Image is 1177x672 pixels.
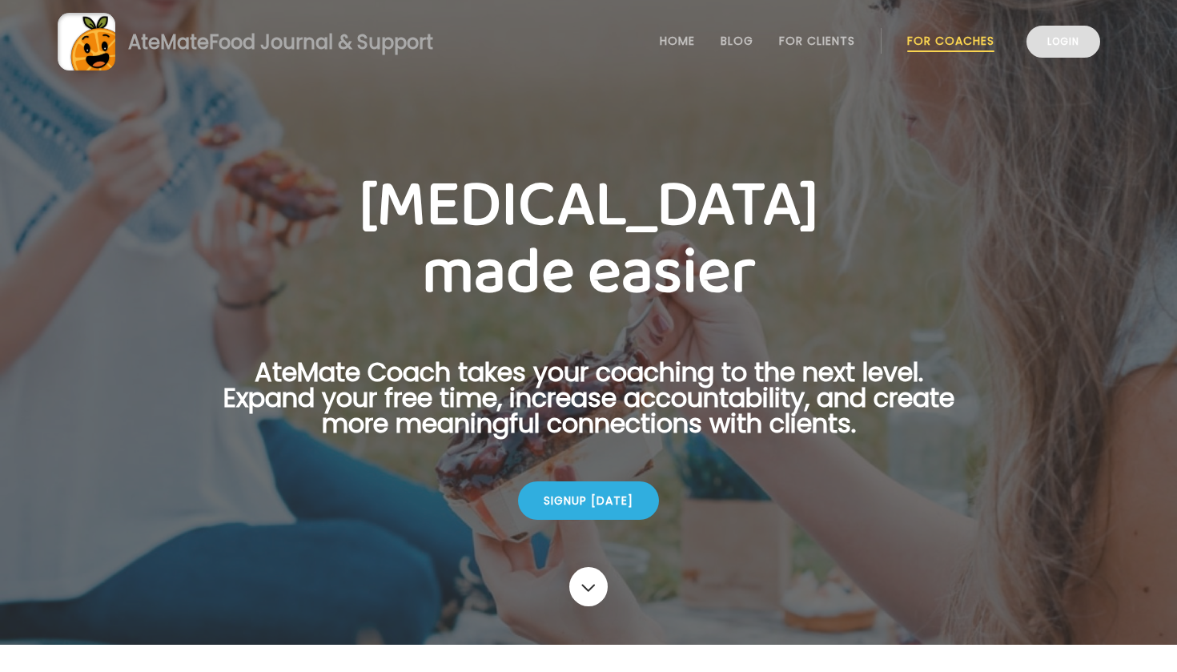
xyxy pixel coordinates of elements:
[660,34,695,47] a: Home
[1026,26,1100,58] a: Login
[907,34,994,47] a: For Coaches
[779,34,855,47] a: For Clients
[198,360,979,456] p: AteMate Coach takes your coaching to the next level. Expand your free time, increase accountabili...
[518,481,659,520] div: Signup [DATE]
[209,29,433,55] span: Food Journal & Support
[58,13,1119,70] a: AteMateFood Journal & Support
[721,34,753,47] a: Blog
[115,28,433,56] div: AteMate
[198,172,979,307] h1: [MEDICAL_DATA] made easier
